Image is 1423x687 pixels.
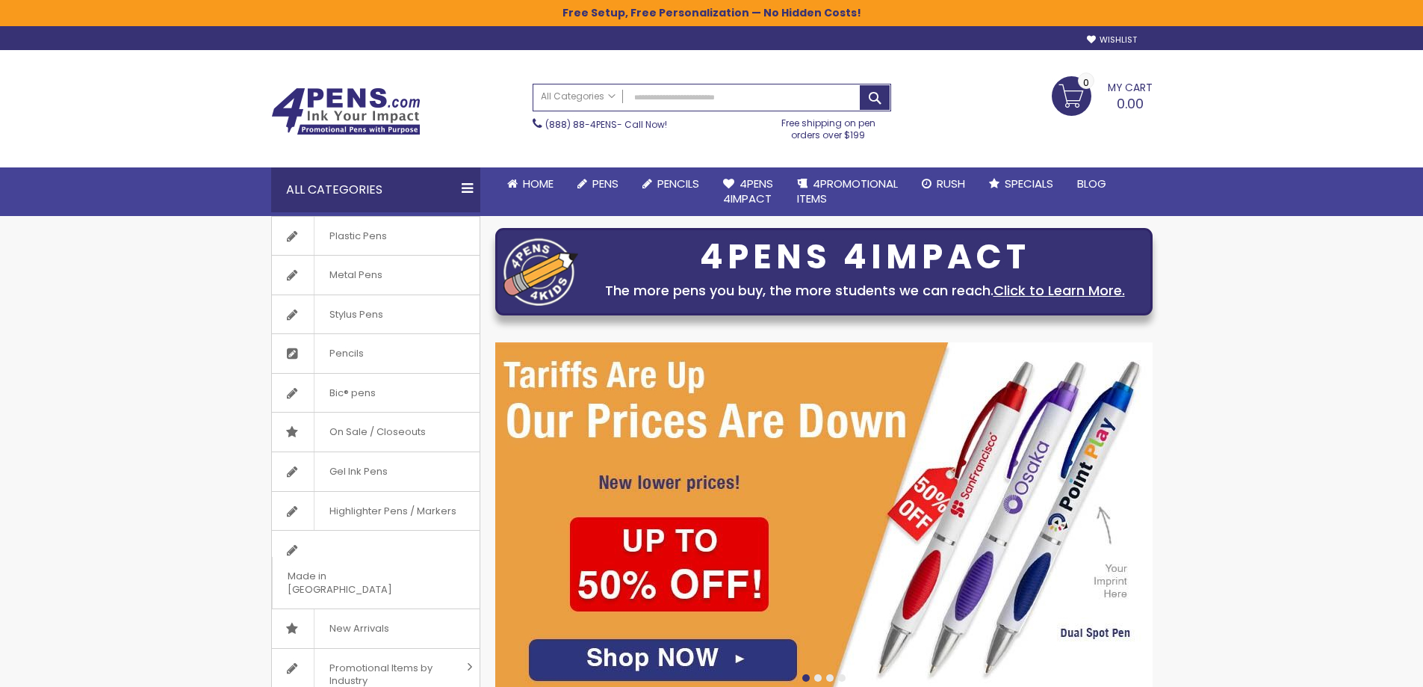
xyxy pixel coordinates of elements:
span: Bic® pens [314,374,391,413]
a: On Sale / Closeouts [272,413,480,452]
a: Wishlist [1087,34,1137,46]
span: Stylus Pens [314,295,398,334]
a: New Arrivals [272,609,480,648]
a: Made in [GEOGRAPHIC_DATA] [272,531,480,609]
span: 0 [1083,76,1089,90]
span: 4PROMOTIONAL ITEMS [797,176,898,206]
a: Highlighter Pens / Markers [272,492,480,531]
span: 0.00 [1117,94,1144,113]
a: 0.00 0 [1052,76,1153,114]
span: Specials [1005,176,1053,191]
a: Stylus Pens [272,295,480,334]
span: Pencils [657,176,699,191]
a: Blog [1065,167,1118,200]
img: 4Pens Custom Pens and Promotional Products [271,87,421,135]
a: Metal Pens [272,256,480,295]
span: Rush [937,176,965,191]
span: Pencils [314,334,379,373]
a: (888) 88-4PENS [545,118,617,131]
a: 4PROMOTIONALITEMS [785,167,910,216]
span: Pens [592,176,619,191]
a: All Categories [533,84,623,109]
a: Gel Ink Pens [272,452,480,491]
span: Gel Ink Pens [314,452,403,491]
span: Highlighter Pens / Markers [314,492,471,531]
a: Specials [977,167,1065,200]
a: Click to Learn More. [993,281,1125,300]
img: four_pen_logo.png [503,238,578,306]
div: All Categories [271,167,480,212]
span: - Call Now! [545,118,667,131]
span: 4Pens 4impact [723,176,773,206]
span: New Arrivals [314,609,404,648]
span: All Categories [541,90,616,102]
div: Free shipping on pen orders over $199 [766,111,891,141]
a: Rush [910,167,977,200]
a: 4Pens4impact [711,167,785,216]
a: Pencils [272,334,480,373]
a: Plastic Pens [272,217,480,256]
span: Plastic Pens [314,217,402,256]
span: Made in [GEOGRAPHIC_DATA] [272,557,442,609]
div: 4PENS 4IMPACT [586,241,1144,273]
a: Pens [565,167,630,200]
div: The more pens you buy, the more students we can reach. [586,280,1144,301]
a: Bic® pens [272,374,480,413]
span: Home [523,176,554,191]
a: Home [495,167,565,200]
span: Metal Pens [314,256,397,295]
a: Pencils [630,167,711,200]
span: Blog [1077,176,1106,191]
span: On Sale / Closeouts [314,413,441,452]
